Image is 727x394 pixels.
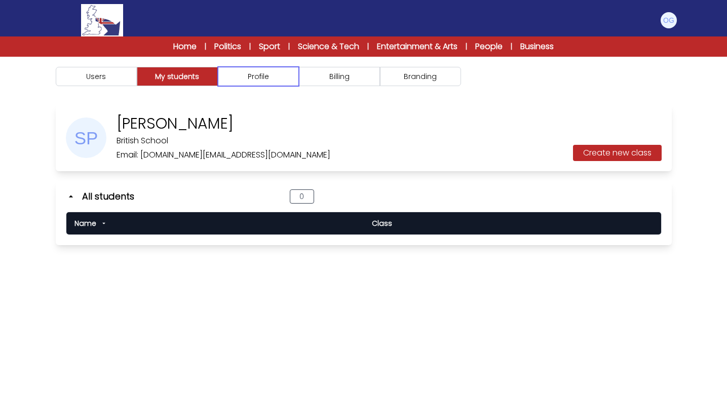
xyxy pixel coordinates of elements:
button: Create new class [573,145,662,161]
img: Logo [81,4,123,36]
a: Home [173,41,197,53]
span: | [205,42,206,52]
img: Oliver Gargiulo [661,12,677,28]
button: All students 0 [56,181,672,212]
button: My students [137,67,218,86]
span: Class [372,218,392,228]
a: Logo [50,4,155,36]
p: Email: [DOMAIN_NAME][EMAIL_ADDRESS][DOMAIN_NAME] [117,149,330,161]
a: People [475,41,503,53]
button: Billing [299,67,380,86]
button: Profile [218,67,299,86]
a: Entertainment & Arts [377,41,457,53]
span: All students [82,189,134,204]
button: Users [56,67,137,86]
a: Science & Tech [298,41,359,53]
span: | [511,42,512,52]
p: British School [117,135,330,147]
span: 0 [290,189,314,204]
a: Politics [214,41,241,53]
a: Sport [259,41,280,53]
span: | [288,42,290,52]
p: [PERSON_NAME] [117,114,330,133]
span: | [249,42,251,52]
img: Sarah Phillips [66,117,106,158]
span: | [466,42,467,52]
a: Business [520,41,554,53]
button: Branding [380,67,461,86]
span: | [367,42,369,52]
span: Name [74,218,96,228]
